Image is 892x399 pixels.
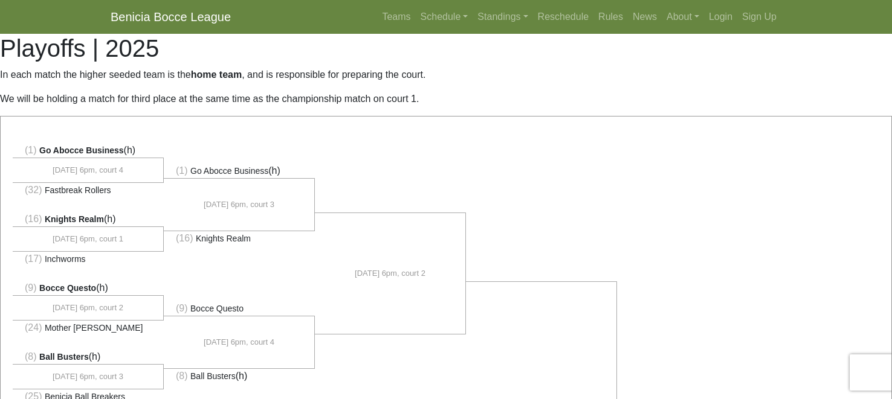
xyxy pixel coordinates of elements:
li: (h) [13,212,164,227]
span: Fastbreak Rollers [45,185,111,195]
span: (17) [25,254,42,264]
li: (h) [13,281,164,296]
span: (24) [25,322,42,333]
span: [DATE] 6pm, court 2 [53,302,123,314]
span: Go Abocce Business [190,166,268,176]
li: (h) [13,143,164,158]
span: [DATE] 6pm, court 3 [53,371,123,383]
span: Go Abocce Business [39,145,124,155]
span: Inchworms [45,254,86,264]
span: (16) [176,233,193,243]
span: (16) [25,214,42,224]
span: (1) [25,145,37,155]
a: Schedule [416,5,473,29]
span: Knights Realm [45,214,104,224]
strong: home team [191,69,242,80]
span: [DATE] 6pm, court 4 [53,164,123,176]
span: (32) [25,185,42,195]
span: [DATE] 6pm, court 2 [355,267,425,279]
a: Rules [593,5,628,29]
a: Sign Up [737,5,781,29]
span: (8) [25,351,37,362]
a: Login [704,5,737,29]
a: Teams [377,5,415,29]
span: [DATE] 6pm, court 4 [204,336,274,348]
span: [DATE] 6pm, court 3 [204,199,274,211]
span: Ball Busters [190,371,236,381]
li: (h) [164,368,315,383]
span: (8) [176,371,188,381]
span: (1) [176,165,188,176]
a: Reschedule [533,5,594,29]
span: (9) [25,282,37,293]
span: Mother [PERSON_NAME] [45,323,143,333]
span: Ball Busters [39,352,89,362]
a: Benicia Bocce League [111,5,231,29]
a: Standings [473,5,532,29]
span: (9) [176,303,188,313]
li: (h) [164,164,315,179]
span: Bocce Questo [190,304,244,313]
a: News [628,5,662,29]
a: About [662,5,704,29]
span: [DATE] 6pm, court 1 [53,233,123,245]
span: Bocce Questo [39,283,96,293]
span: Knights Realm [196,234,251,243]
li: (h) [13,350,164,365]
